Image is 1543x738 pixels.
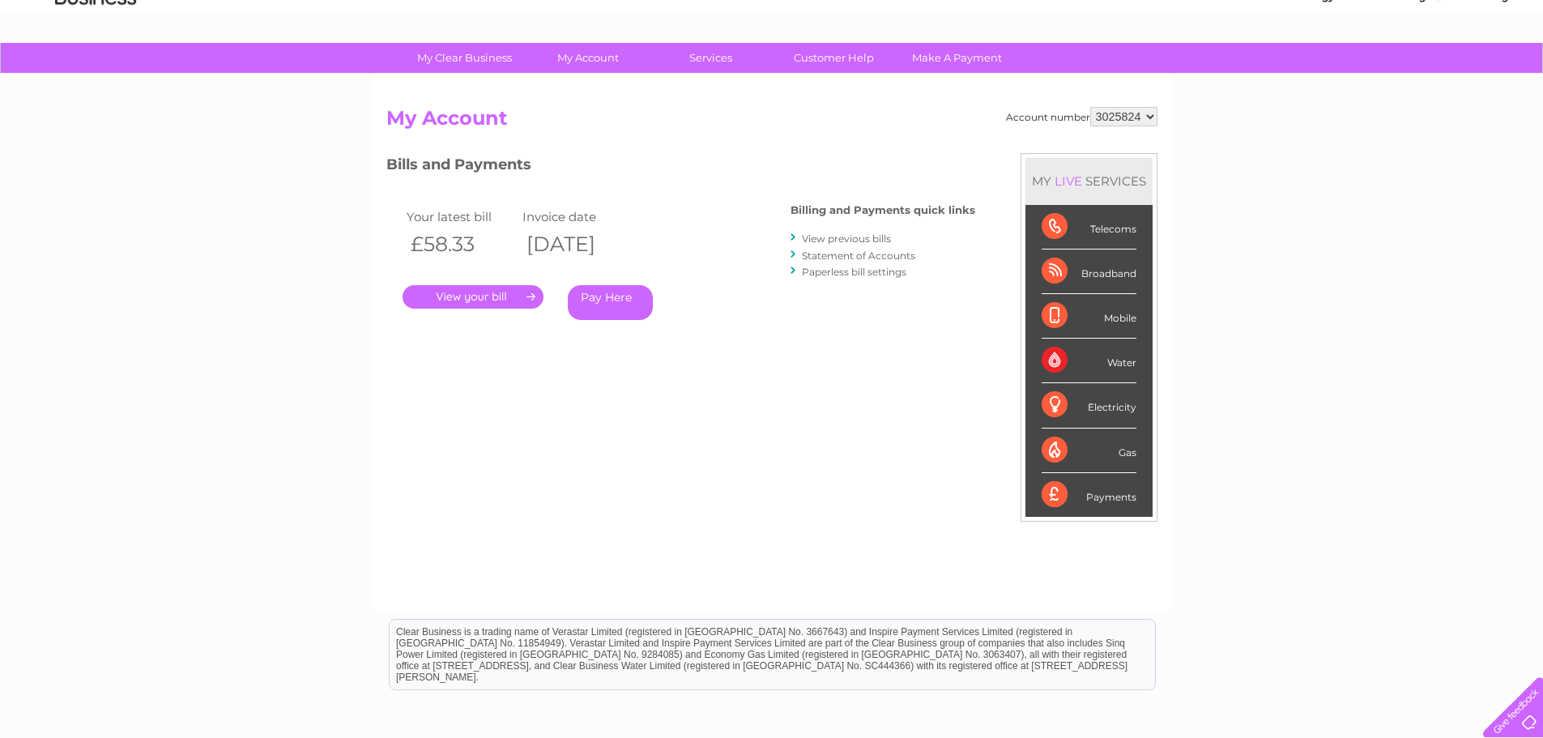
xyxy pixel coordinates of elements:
a: Energy [1298,69,1334,81]
a: Telecoms [1344,69,1392,81]
a: Log out [1490,69,1528,81]
td: Invoice date [518,206,635,228]
div: Electricity [1042,383,1136,428]
a: Paperless bill settings [802,266,906,278]
th: [DATE] [518,228,635,261]
a: Customer Help [767,43,901,73]
a: Make A Payment [890,43,1024,73]
img: logo.png [54,42,137,92]
a: Statement of Accounts [802,250,915,262]
div: Gas [1042,429,1136,473]
h2: My Account [386,107,1157,138]
a: . [403,285,543,309]
a: 0333 014 3131 [1238,8,1349,28]
a: My Clear Business [398,43,531,73]
div: Water [1042,339,1136,383]
th: £58.33 [403,228,519,261]
div: Clear Business is a trading name of Verastar Limited (registered in [GEOGRAPHIC_DATA] No. 3667643... [390,9,1155,79]
h4: Billing and Payments quick links [791,204,975,216]
a: Blog [1402,69,1426,81]
a: My Account [521,43,654,73]
div: Account number [1006,107,1157,126]
div: Mobile [1042,294,1136,339]
a: View previous bills [802,232,891,245]
div: Payments [1042,473,1136,517]
a: Water [1258,69,1289,81]
div: LIVE [1051,173,1085,189]
div: MY SERVICES [1025,158,1153,204]
a: Pay Here [568,285,653,320]
div: Telecoms [1042,205,1136,250]
div: Broadband [1042,250,1136,294]
td: Your latest bill [403,206,519,228]
a: Services [644,43,778,73]
h3: Bills and Payments [386,153,975,181]
a: Contact [1435,69,1475,81]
